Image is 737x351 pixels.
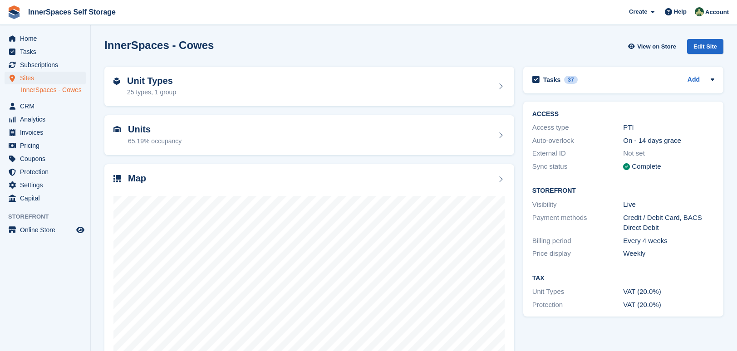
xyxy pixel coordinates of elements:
span: Sites [20,72,74,84]
div: Not set [623,148,714,159]
span: Invoices [20,126,74,139]
a: Edit Site [687,39,723,58]
div: 65.19% occupancy [128,136,182,146]
img: unit-type-icn-2b2737a686de81e16bb02015468b77c625bbabd49415b5ef34ead5e3b44a266d.svg [113,78,120,85]
span: Pricing [20,139,74,152]
span: Analytics [20,113,74,126]
div: Auto-overlock [532,136,624,146]
span: CRM [20,100,74,112]
a: menu [5,126,86,139]
div: On - 14 days grace [623,136,714,146]
div: Visibility [532,200,624,210]
div: Price display [532,249,624,259]
a: Preview store [75,224,86,235]
span: Coupons [20,152,74,165]
span: Settings [20,179,74,191]
a: Unit Types 25 types, 1 group [104,67,514,107]
div: Sync status [532,161,624,172]
div: Every 4 weeks [623,236,714,246]
div: PTI [623,122,714,133]
img: unit-icn-7be61d7bf1b0ce9d3e12c5938cc71ed9869f7b940bace4675aadf7bd6d80202e.svg [113,126,121,132]
a: menu [5,224,86,236]
div: Unit Types [532,287,624,297]
h2: Unit Types [127,76,176,86]
h2: Tax [532,275,714,282]
h2: Tasks [543,76,561,84]
div: 25 types, 1 group [127,88,176,97]
h2: InnerSpaces - Cowes [104,39,214,51]
img: Paula Amey [695,7,704,16]
a: InnerSpaces Self Storage [25,5,119,19]
span: Subscriptions [20,58,74,71]
span: Storefront [8,212,90,221]
a: menu [5,32,86,45]
div: VAT (20.0%) [623,287,714,297]
a: menu [5,45,86,58]
a: menu [5,179,86,191]
span: Home [20,32,74,45]
img: map-icn-33ee37083ee616e46c38cad1a60f524a97daa1e2b2c8c0bc3eb3415660979fc1.svg [113,175,121,182]
div: VAT (20.0%) [623,300,714,310]
span: Account [705,8,729,17]
span: View on Store [637,42,676,51]
div: Complete [632,161,661,172]
div: Payment methods [532,213,624,233]
h2: Map [128,173,146,184]
span: Create [629,7,647,16]
a: menu [5,100,86,112]
a: Add [688,75,700,85]
span: Capital [20,192,74,205]
h2: Units [128,124,182,135]
div: Weekly [623,249,714,259]
a: menu [5,192,86,205]
div: Access type [532,122,624,133]
a: menu [5,72,86,84]
img: stora-icon-8386f47178a22dfd0bd8f6a31ec36ba5ce8667c1dd55bd0f319d3a0aa187defe.svg [7,5,21,19]
a: View on Store [627,39,680,54]
a: menu [5,113,86,126]
a: menu [5,166,86,178]
div: Live [623,200,714,210]
a: menu [5,139,86,152]
div: Edit Site [687,39,723,54]
a: InnerSpaces - Cowes [21,86,86,94]
span: Help [674,7,687,16]
div: External ID [532,148,624,159]
h2: Storefront [532,187,714,195]
span: Tasks [20,45,74,58]
span: Protection [20,166,74,178]
a: menu [5,152,86,165]
h2: ACCESS [532,111,714,118]
span: Online Store [20,224,74,236]
div: 37 [564,76,577,84]
div: Protection [532,300,624,310]
a: Units 65.19% occupancy [104,115,514,155]
div: Billing period [532,236,624,246]
div: Credit / Debit Card, BACS Direct Debit [623,213,714,233]
a: menu [5,58,86,71]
